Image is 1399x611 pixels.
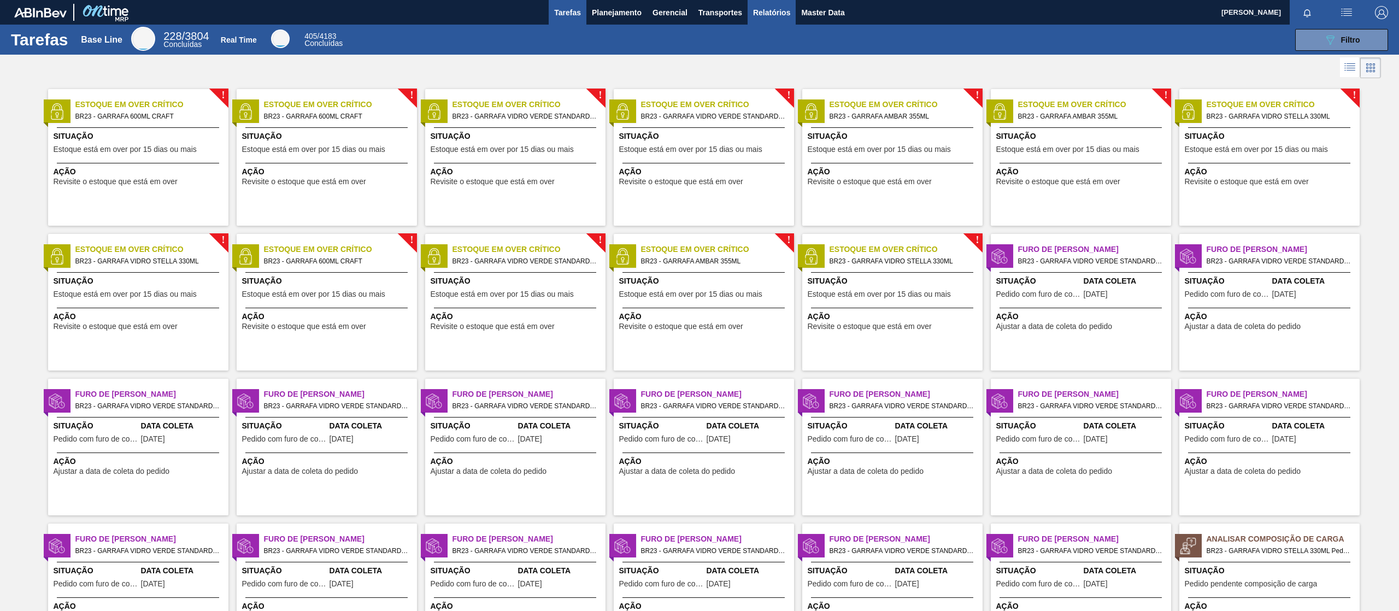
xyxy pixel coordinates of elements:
[426,103,442,120] img: status
[996,131,1168,142] span: Situação
[242,166,414,178] span: Ação
[707,565,791,577] span: Data Coleta
[237,393,254,409] img: status
[431,467,547,475] span: Ajustar a data de coleta do pedido
[75,255,220,267] span: BR23 - GARRAFA VIDRO STELLA 330ML
[452,389,606,400] span: Furo de Coleta
[264,99,417,110] span: Estoque em Over Crítico
[242,275,414,287] span: Situação
[830,400,974,412] span: BR23 - GARRAFA VIDRO VERDE STANDARD 600ML Pedido - 2034498
[426,393,442,409] img: status
[1018,110,1162,122] span: BR23 - GARRAFA AMBAR 355ML
[996,145,1139,154] span: Estoque está em over por 15 dias ou mais
[237,248,254,265] img: status
[141,420,226,432] span: Data Coleta
[518,565,603,577] span: Data Coleta
[141,580,165,588] span: 24/09/2025
[431,290,574,298] span: Estoque está em over por 15 dias ou mais
[808,131,980,142] span: Situação
[431,580,515,588] span: Pedido com furo de coleta
[641,533,794,545] span: Furo de Coleta
[426,248,442,265] img: status
[54,467,170,475] span: Ajustar a data de coleta do pedido
[991,393,1008,409] img: status
[1185,435,1269,443] span: Pedido com furo de coleta
[54,178,178,186] span: Revisite o estoque que está em over
[237,103,254,120] img: status
[653,6,687,19] span: Gerencial
[54,456,226,467] span: Ação
[1185,131,1357,142] span: Situação
[75,400,220,412] span: BR23 - GARRAFA VIDRO VERDE STANDARD 600ML Pedido - 2034492
[1185,275,1269,287] span: Situação
[830,533,983,545] span: Furo de Coleta
[1185,322,1301,331] span: Ajustar a data de coleta do pedido
[242,178,366,186] span: Revisite o estoque que está em over
[242,467,358,475] span: Ajustar a data de coleta do pedido
[242,290,385,298] span: Estoque está em over por 15 dias ou mais
[641,244,794,255] span: Estoque em Over Crítico
[1295,29,1388,51] button: Filtro
[518,580,542,588] span: 25/09/2025
[598,236,602,244] span: !
[221,236,225,244] span: !
[242,131,414,142] span: Situação
[431,275,603,287] span: Situação
[264,545,408,557] span: BR23 - GARRAFA VIDRO VERDE STANDARD 600ML Pedido - 2034496
[1018,533,1171,545] span: Furo de Coleta
[830,545,974,557] span: BR23 - GARRAFA VIDRO VERDE STANDARD 600ML Pedido - 2034509
[996,178,1120,186] span: Revisite o estoque que está em over
[1341,36,1360,44] span: Filtro
[1207,99,1360,110] span: Estoque em Over Crítico
[431,420,515,432] span: Situação
[1353,91,1356,99] span: !
[163,30,209,42] span: / 3804
[895,435,919,443] span: 24/09/2025
[49,538,65,554] img: status
[707,435,731,443] span: 24/09/2025
[431,565,515,577] span: Situação
[895,580,919,588] span: 27/09/2025
[808,290,951,298] span: Estoque está em over por 15 dias ou mais
[452,99,606,110] span: Estoque em Over Crítico
[330,580,354,588] span: 24/09/2025
[808,580,892,588] span: Pedido com furo de coleta
[808,456,980,467] span: Ação
[991,538,1008,554] img: status
[54,565,138,577] span: Situação
[991,248,1008,265] img: status
[1018,244,1171,255] span: Furo de Coleta
[1207,400,1351,412] span: BR23 - GARRAFA VIDRO VERDE STANDARD 600ML Pedido - 2034500
[619,580,704,588] span: Pedido com furo de coleta
[75,545,220,557] span: BR23 - GARRAFA VIDRO VERDE STANDARD 600ML Pedido - 2034495
[242,565,327,577] span: Situação
[1185,456,1357,467] span: Ação
[803,248,819,265] img: status
[1272,420,1357,432] span: Data Coleta
[707,580,731,588] span: 25/09/2025
[641,389,794,400] span: Furo de Coleta
[895,565,980,577] span: Data Coleta
[1018,545,1162,557] span: BR23 - GARRAFA VIDRO VERDE STANDARD 600ML Pedido - 2034510
[264,110,408,122] span: BR23 - GARRAFA 600ML CRAFT
[264,400,408,412] span: BR23 - GARRAFA VIDRO VERDE STANDARD 600ML Pedido - 2034493
[54,275,226,287] span: Situação
[242,311,414,322] span: Ação
[221,36,257,44] div: Real Time
[830,110,974,122] span: BR23 - GARRAFA AMBAR 355ML
[237,538,254,554] img: status
[1018,99,1171,110] span: Estoque em Over Crítico
[410,236,413,244] span: !
[830,255,974,267] span: BR23 - GARRAFA VIDRO STELLA 330ML
[1207,110,1351,122] span: BR23 - GARRAFA VIDRO STELLA 330ML
[75,110,220,122] span: BR23 - GARRAFA 600ML CRAFT
[619,322,743,331] span: Revisite o estoque que está em over
[641,400,785,412] span: BR23 - GARRAFA VIDRO VERDE STANDARD 600ML Pedido - 2034497
[1375,6,1388,19] img: Logout
[592,6,642,19] span: Planejamento
[1185,580,1318,588] span: Pedido pendente composição de carga
[1018,389,1171,400] span: Furo de Coleta
[641,110,785,122] span: BR23 - GARRAFA VIDRO VERDE STANDARD 600ML
[163,30,181,42] span: 228
[1272,275,1357,287] span: Data Coleta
